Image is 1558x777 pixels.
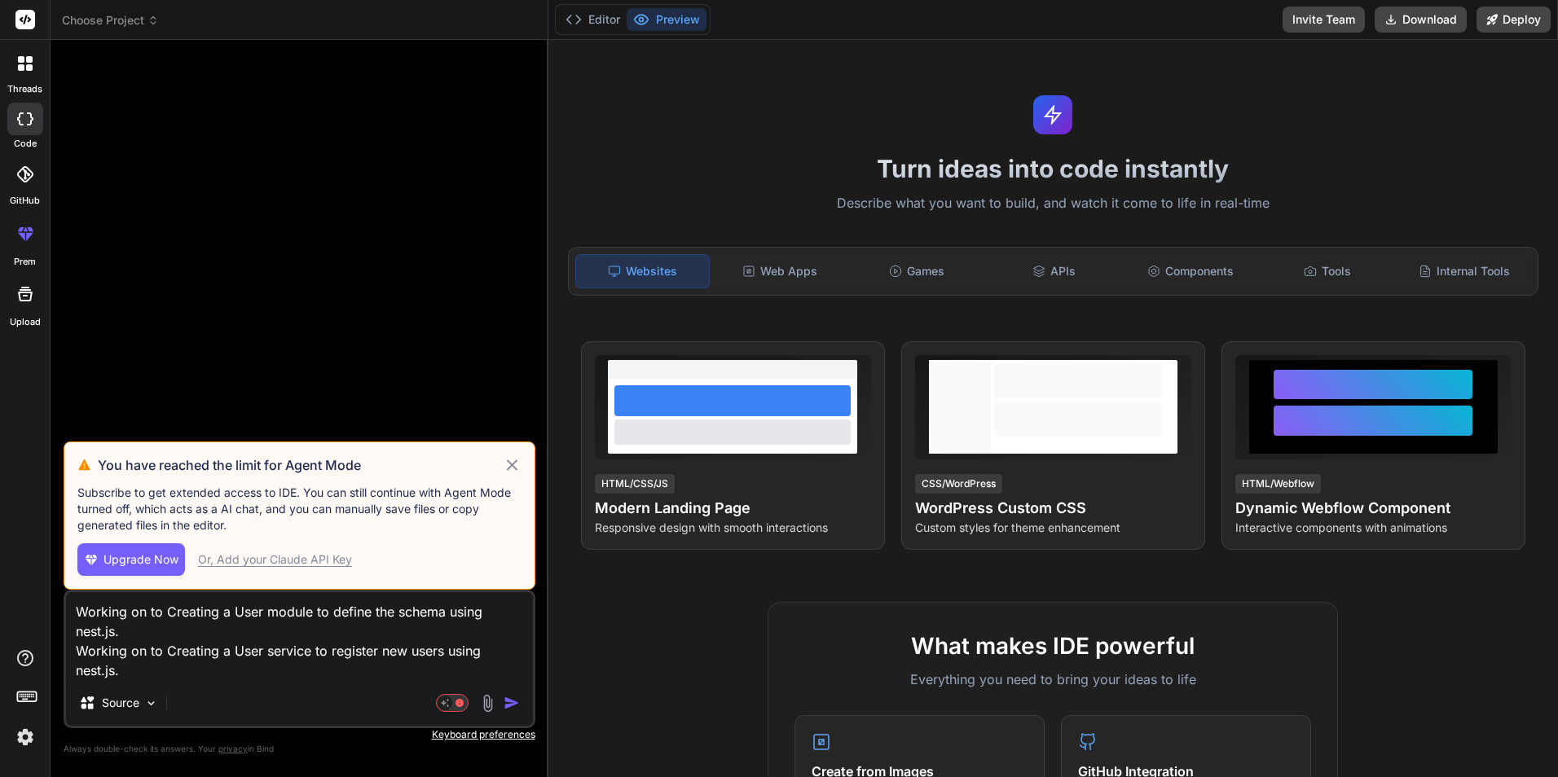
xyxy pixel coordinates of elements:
[14,255,36,269] label: prem
[478,694,497,713] img: attachment
[595,520,871,536] p: Responsive design with smooth interactions
[1261,254,1394,288] div: Tools
[64,728,535,741] p: Keyboard preferences
[103,551,178,568] span: Upgrade Now
[66,592,533,680] textarea: Working on to Creating a User module to define the schema using nest.js. Working on to Creating a...
[1477,7,1551,33] button: Deploy
[218,744,248,753] span: privacy
[11,723,39,751] img: settings
[1124,254,1257,288] div: Components
[77,543,185,576] button: Upgrade Now
[77,485,522,533] p: Subscribe to get extended access to IDE. You can still continue with Agent Mode turned off, which...
[1235,520,1512,536] p: Interactive components with animations
[1397,254,1531,288] div: Internal Tools
[64,741,535,757] p: Always double-check its answers. Your in Bind
[98,455,502,475] h3: You have reached the limit for Agent Mode
[794,669,1311,689] p: Everything you need to bring your ideas to life
[595,474,675,494] div: HTML/CSS/JS
[7,82,42,96] label: threads
[504,695,520,711] img: icon
[713,254,847,288] div: Web Apps
[10,194,40,208] label: GitHub
[14,137,37,151] label: code
[575,254,711,288] div: Websites
[102,695,139,711] p: Source
[10,315,41,329] label: Upload
[915,497,1191,520] h4: WordPress Custom CSS
[987,254,1120,288] div: APIs
[559,8,627,31] button: Editor
[595,497,871,520] h4: Modern Landing Page
[850,254,984,288] div: Games
[915,474,1002,494] div: CSS/WordPress
[915,520,1191,536] p: Custom styles for theme enhancement
[558,193,1549,214] p: Describe what you want to build, and watch it come to life in real-time
[794,629,1311,663] h2: What makes IDE powerful
[144,696,158,710] img: Pick Models
[627,8,706,31] button: Preview
[198,551,352,568] div: Or, Add your Claude API Key
[1283,7,1365,33] button: Invite Team
[1235,474,1321,494] div: HTML/Webflow
[558,154,1549,183] h1: Turn ideas into code instantly
[62,12,159,29] span: Choose Project
[1375,7,1467,33] button: Download
[1235,497,1512,520] h4: Dynamic Webflow Component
